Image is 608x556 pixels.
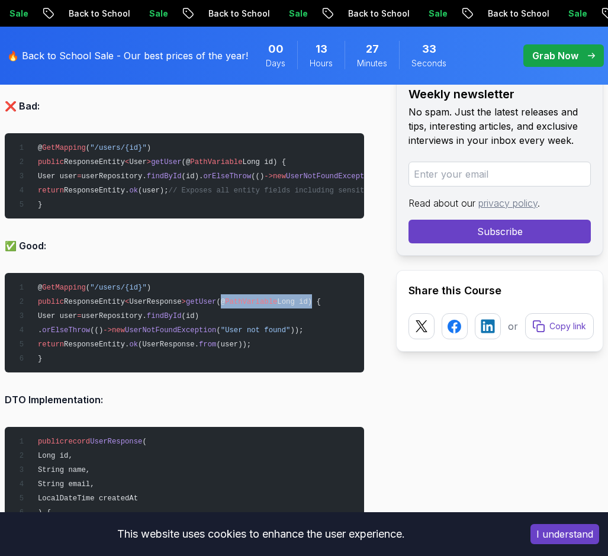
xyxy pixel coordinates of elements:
[273,172,286,181] span: new
[408,196,591,210] p: Read about our .
[9,521,513,547] div: This website uses cookies to enhance the user experience.
[216,340,251,349] span: (user));
[366,41,379,57] span: 27 Minutes
[530,524,599,544] button: Accept cookies
[268,41,284,57] span: 0 Days
[38,466,90,474] span: String name,
[38,480,95,488] span: String email,
[77,312,81,320] span: =
[129,340,138,349] span: ok
[140,8,178,20] p: Sale
[286,172,377,181] span: UserNotFoundException
[82,172,147,181] span: userRepository.
[103,326,112,335] span: ->
[290,326,303,335] span: ));
[199,340,216,349] span: from
[64,158,125,166] span: ResponseEntity
[151,158,181,166] span: getUser
[277,298,321,306] span: Long id) {
[411,57,446,69] span: Seconds
[90,326,103,335] span: (()
[38,172,77,181] span: User user
[186,298,216,306] span: getUser
[38,144,42,152] span: @
[408,86,591,102] h2: Weekly newsletter
[38,312,77,320] span: User user
[90,144,147,152] span: "/users/{id}"
[169,187,400,195] span: // Exposes all entity fields including sensitive data
[129,187,138,195] span: ok
[339,8,419,20] p: Back to School
[59,8,140,20] p: Back to School
[478,197,538,209] a: privacy policy
[408,105,591,147] p: No spam. Just the latest releases and tips, interesting articles, and exclusive interviews in you...
[90,438,142,446] span: UserResponse
[243,158,287,166] span: Long id) {
[508,319,518,333] p: or
[5,394,103,406] strong: DTO Implementation:
[559,8,597,20] p: Sale
[408,282,591,299] h2: Share this Course
[190,158,242,166] span: PathVariable
[38,438,64,446] span: public
[279,8,317,20] p: Sale
[264,172,273,181] span: ->
[125,298,129,306] span: <
[549,320,586,332] p: Copy link
[42,284,86,292] span: GetMapping
[64,438,90,446] span: record
[38,187,64,195] span: return
[38,494,138,503] span: LocalDateTime createdAt
[182,312,199,320] span: (id)
[182,158,191,166] span: (@
[225,298,277,306] span: PathVariable
[266,57,285,69] span: Days
[125,326,216,335] span: UserNotFoundException
[129,158,146,166] span: User
[147,312,182,320] span: findById
[38,298,64,306] span: public
[147,158,151,166] span: >
[38,452,73,460] span: Long id,
[408,220,591,243] button: Subscribe
[42,326,90,335] span: orElseThrow
[316,41,327,57] span: 13 Hours
[64,187,129,195] span: ResponseEntity.
[216,298,225,306] span: (@
[82,312,147,320] span: userRepository.
[138,187,168,195] span: (user);
[77,172,81,181] span: =
[182,172,204,181] span: (id).
[7,49,248,63] p: 🔥 Back to School Sale - Our best prices of the year!
[138,340,199,349] span: (UserResponse.
[199,8,279,20] p: Back to School
[147,172,182,181] span: findById
[38,326,42,335] span: .
[86,144,90,152] span: (
[38,340,64,349] span: return
[147,144,151,152] span: )
[90,284,147,292] span: "/users/{id}"
[251,172,264,181] span: (()
[38,284,42,292] span: @
[182,298,186,306] span: >
[221,326,291,335] span: "User not found"
[419,8,457,20] p: Sale
[357,57,387,69] span: Minutes
[5,240,46,252] strong: ✅ Good:
[478,8,559,20] p: Back to School
[5,100,40,112] strong: ❌ Bad:
[38,158,64,166] span: public
[42,144,86,152] span: GetMapping
[142,438,146,446] span: (
[532,49,578,63] p: Grab Now
[125,158,129,166] span: <
[147,284,151,292] span: )
[64,298,125,306] span: ResponseEntity
[64,340,129,349] span: ResponseEntity.
[310,57,333,69] span: Hours
[129,298,181,306] span: UserResponse
[38,355,42,363] span: }
[86,284,90,292] span: (
[38,509,51,517] span: ) {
